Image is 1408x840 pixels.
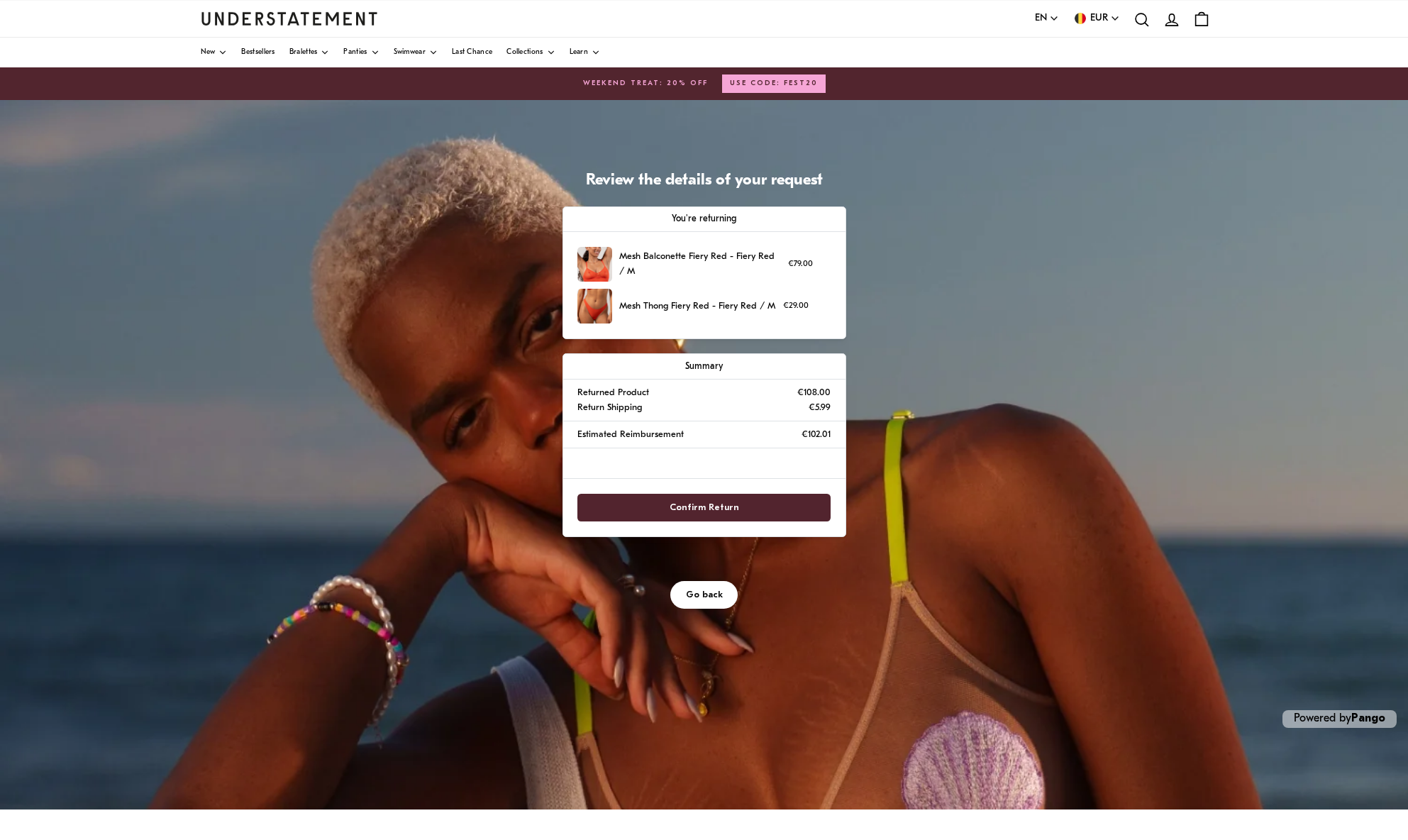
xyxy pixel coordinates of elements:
[343,49,367,56] span: Panties
[577,359,830,374] p: Summary
[452,38,492,67] a: Last Chance
[506,49,543,56] span: Collections
[394,38,438,67] a: Swimwear
[562,171,846,192] h1: Review the details of your request
[577,494,830,521] button: Confirm Return
[802,427,831,442] p: €102.01
[201,49,216,56] span: New
[619,249,781,280] p: Mesh Balconette Fiery Red - Fiery Red / M
[686,582,723,608] span: Go back
[201,38,228,67] a: New
[506,38,555,67] a: Collections
[241,38,275,67] a: Bestsellers
[1351,713,1385,724] a: Pango
[1035,11,1047,26] span: EN
[577,289,612,324] img: FIRE-STR-004-M-fiery-red_8.jpg
[289,49,318,56] span: Bralettes
[289,38,330,67] a: Bralettes
[577,400,642,415] p: Return Shipping
[201,12,378,25] a: Understatement Homepage
[570,38,601,67] a: Learn
[670,494,739,521] span: Confirm Return
[570,49,589,56] span: Learn
[241,49,275,56] span: Bestsellers
[1035,11,1059,26] button: EN
[783,299,809,313] p: €29.00
[670,581,738,609] button: Go back
[1090,11,1108,26] span: EUR
[343,38,379,67] a: Panties
[577,211,830,226] p: You're returning
[583,78,708,89] span: WEEKEND TREAT: 20% OFF
[577,385,649,400] p: Returned Product
[452,49,492,56] span: Last Chance
[788,258,813,271] p: €79.00
[1073,11,1120,26] button: EUR
[577,427,684,442] p: Estimated Reimbursement
[394,49,426,56] span: Swimwear
[619,299,775,314] p: Mesh Thong Fiery Red - Fiery Red / M
[797,385,831,400] p: €108.00
[577,247,612,282] img: 81_0f92107d-7948-481d-8654-a790903c87eb.jpg
[1282,710,1397,728] p: Powered by
[809,400,831,415] p: €5.99
[201,74,1208,93] a: WEEKEND TREAT: 20% OFFUSE CODE: FEST20
[722,74,826,93] button: USE CODE: FEST20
